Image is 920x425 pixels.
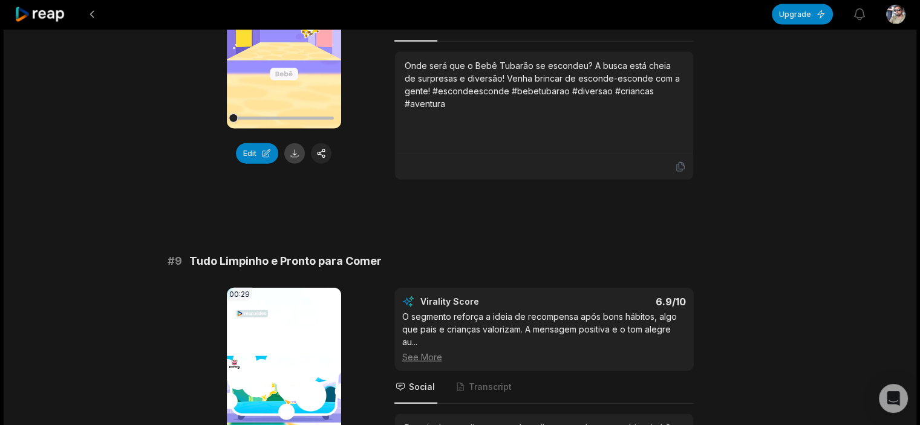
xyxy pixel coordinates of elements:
[420,296,550,308] div: Virality Score
[189,253,382,270] span: Tudo Limpinho e Pronto para Comer
[772,4,833,25] button: Upgrade
[556,296,686,308] div: 6.9 /10
[168,253,182,270] span: # 9
[469,381,512,393] span: Transcript
[879,384,908,413] div: Open Intercom Messenger
[236,143,278,164] button: Edit
[402,310,686,363] div: O segmento reforça a ideia de recompensa após bons hábitos, algo que pais e crianças valorizam. A...
[402,351,686,363] div: See More
[405,59,683,110] div: Onde será que o Bebê Tubarão se escondeu? A busca está cheia de surpresas e diversão! Venha brinc...
[409,381,435,393] span: Social
[394,371,694,404] nav: Tabs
